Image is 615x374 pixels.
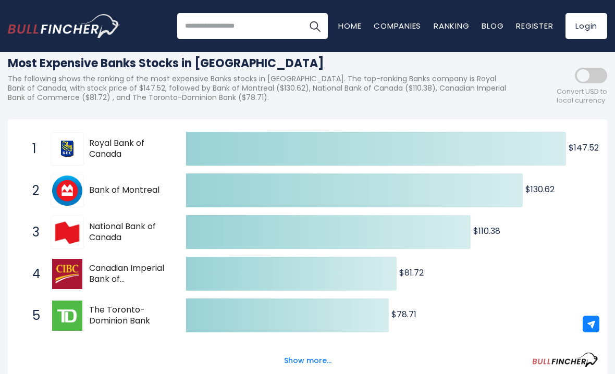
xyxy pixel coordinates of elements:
text: $147.52 [569,142,599,154]
a: Login [565,13,607,39]
text: $110.38 [473,225,500,237]
h1: Most Expensive Banks Stocks in [GEOGRAPHIC_DATA] [8,55,513,72]
a: Register [516,20,553,31]
text: $81.72 [399,267,424,279]
span: Convert USD to local currency [557,88,607,105]
span: 3 [27,223,38,241]
text: $130.62 [525,183,555,195]
a: Home [338,20,361,31]
span: The Toronto-Dominion Bank [89,305,168,327]
span: 2 [27,182,38,200]
span: 1 [27,140,38,158]
span: Canadian Imperial Bank of Commerce [89,263,168,285]
span: National Bank of Canada [89,221,168,243]
img: Canadian Imperial Bank of Commerce [52,259,82,289]
span: Royal Bank of Canada [89,138,168,160]
p: The following shows the ranking of the most expensive Banks stocks in [GEOGRAPHIC_DATA]. The top-... [8,74,513,103]
a: Ranking [434,20,469,31]
a: Go to homepage [8,14,120,38]
span: 5 [27,307,38,325]
img: The Toronto-Dominion Bank [52,301,82,331]
img: Bullfincher logo [8,14,120,38]
img: National Bank of Canada [52,217,82,247]
text: $78.71 [391,308,416,320]
button: Search [302,13,328,39]
a: Companies [374,20,421,31]
button: Show more... [278,352,338,369]
span: 4 [27,265,38,283]
img: Royal Bank of Canada [59,141,76,157]
img: Bank of Montreal [52,176,82,206]
a: Blog [482,20,503,31]
span: Bank of Montreal [89,185,168,196]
